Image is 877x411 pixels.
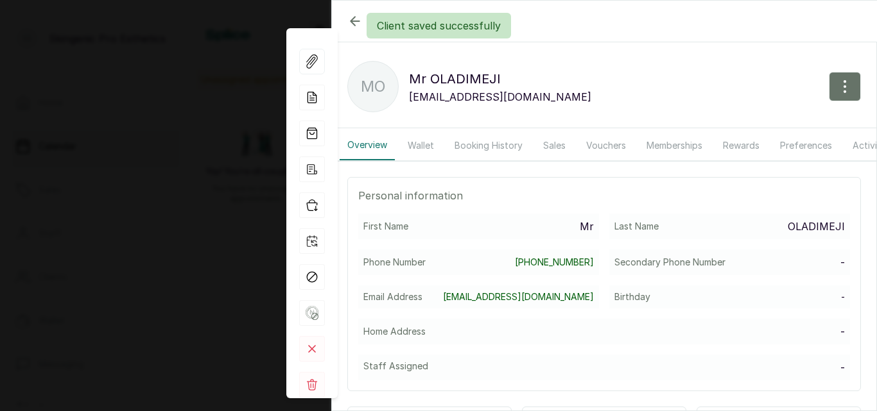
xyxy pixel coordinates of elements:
p: MO [361,75,386,98]
button: Overview [340,131,395,160]
p: Personal information [358,188,850,203]
button: Wallet [400,131,442,160]
button: Vouchers [578,131,634,160]
p: - [840,324,845,339]
p: - [840,360,845,375]
p: Client saved successfully [377,18,501,33]
p: OLADIMEJI [788,219,845,234]
p: Secondary Phone Number [614,256,725,269]
p: First Name [363,220,408,233]
button: Booking History [447,131,530,160]
p: [EMAIL_ADDRESS][DOMAIN_NAME] [409,89,591,105]
a: [EMAIL_ADDRESS][DOMAIN_NAME] [443,290,594,303]
p: Mr OLADIMEJI [409,69,591,89]
p: Last Name [614,220,659,233]
p: Birthday [614,290,650,303]
p: Mr [580,219,594,234]
button: Rewards [715,131,767,160]
button: Memberships [639,131,710,160]
button: Sales [535,131,573,160]
p: Phone Number [363,256,426,269]
button: Preferences [772,131,840,160]
p: Staff Assigned [363,360,428,373]
p: Home Address [363,325,426,338]
p: - [840,255,845,270]
a: [PHONE_NUMBER] [515,256,594,269]
p: Email Address [363,290,422,303]
p: - [841,290,845,303]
